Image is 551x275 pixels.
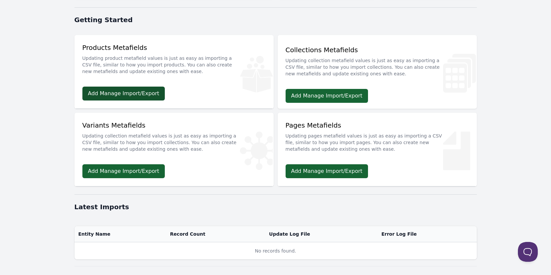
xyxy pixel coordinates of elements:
h1: Getting Started [74,15,477,24]
p: Updating collection metafield values is just as easy as importing a CSV file, similar to how you ... [82,130,266,152]
p: Updating pages metafield values is just as easy as importing a CSV file, similar to how you impor... [286,130,469,152]
td: No records found. [74,242,477,260]
th: Error Log File [377,226,477,242]
div: Pages Metafields [286,121,469,156]
a: Add Manage Import/Export [286,164,368,178]
th: Update Log File [265,226,377,242]
h1: Latest Imports [74,202,477,212]
a: Add Manage Import/Export [82,87,165,100]
p: Updating collection metafield values is just as easy as importing a CSV file, similar to how you ... [286,55,469,77]
iframe: Toggle Customer Support [518,242,538,262]
th: Entity Name [74,226,166,242]
p: Updating product metafield values is just as easy as importing a CSV file, similar to how you imp... [82,52,266,75]
a: Add Manage Import/Export [286,89,368,103]
th: Record Count [166,226,265,242]
a: Add Manage Import/Export [82,164,165,178]
div: Variants Metafields [82,121,266,156]
div: Collections Metafields [286,45,469,81]
div: Products Metafields [82,43,266,79]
